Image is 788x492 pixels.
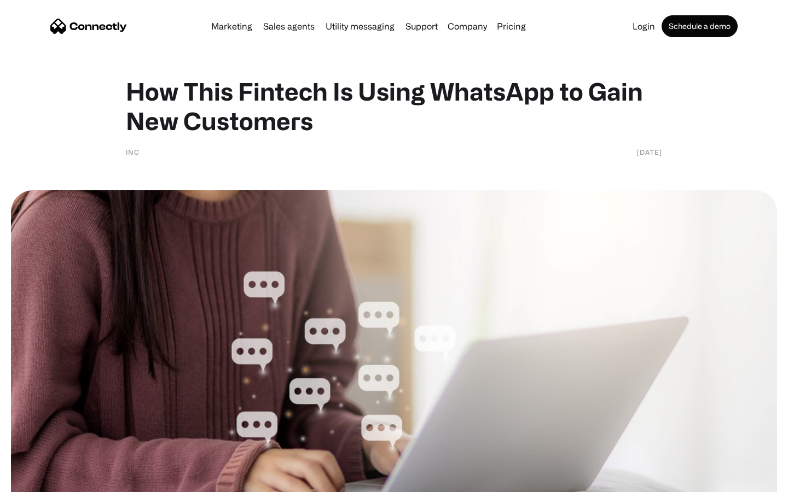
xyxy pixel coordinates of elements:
[637,147,662,157] div: [DATE]
[628,22,659,31] a: Login
[22,473,66,488] ul: Language list
[259,22,319,31] a: Sales agents
[11,473,66,488] aside: Language selected: English
[401,22,442,31] a: Support
[321,22,399,31] a: Utility messaging
[448,19,487,34] div: Company
[126,147,140,157] div: INC
[207,22,257,31] a: Marketing
[662,15,738,37] a: Schedule a demo
[126,77,662,136] h1: How This Fintech Is Using WhatsApp to Gain New Customers
[493,22,530,31] a: Pricing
